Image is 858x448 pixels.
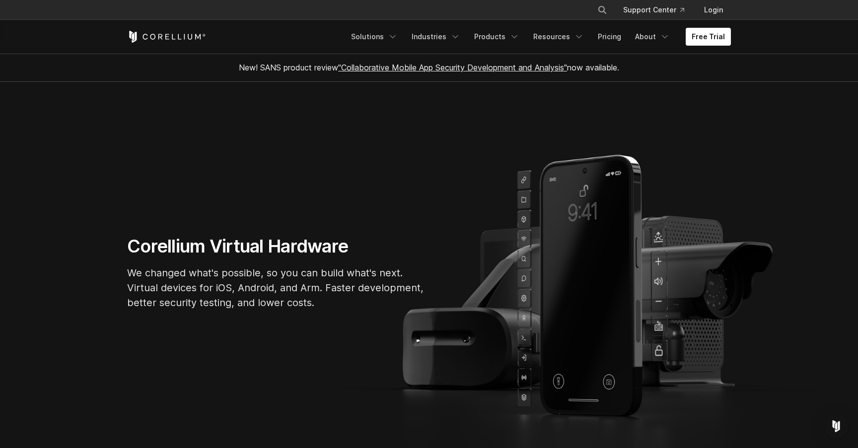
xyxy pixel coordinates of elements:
[468,28,525,46] a: Products
[127,265,425,310] p: We changed what's possible, so you can build what's next. Virtual devices for iOS, Android, and A...
[338,63,567,72] a: "Collaborative Mobile App Security Development and Analysis"
[593,1,611,19] button: Search
[527,28,590,46] a: Resources
[696,1,731,19] a: Login
[585,1,731,19] div: Navigation Menu
[406,28,466,46] a: Industries
[345,28,404,46] a: Solutions
[686,28,731,46] a: Free Trial
[127,235,425,257] h1: Corellium Virtual Hardware
[592,28,627,46] a: Pricing
[629,28,676,46] a: About
[824,414,848,438] div: Open Intercom Messenger
[345,28,731,46] div: Navigation Menu
[239,63,619,72] span: New! SANS product review now available.
[127,31,206,43] a: Corellium Home
[615,1,692,19] a: Support Center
